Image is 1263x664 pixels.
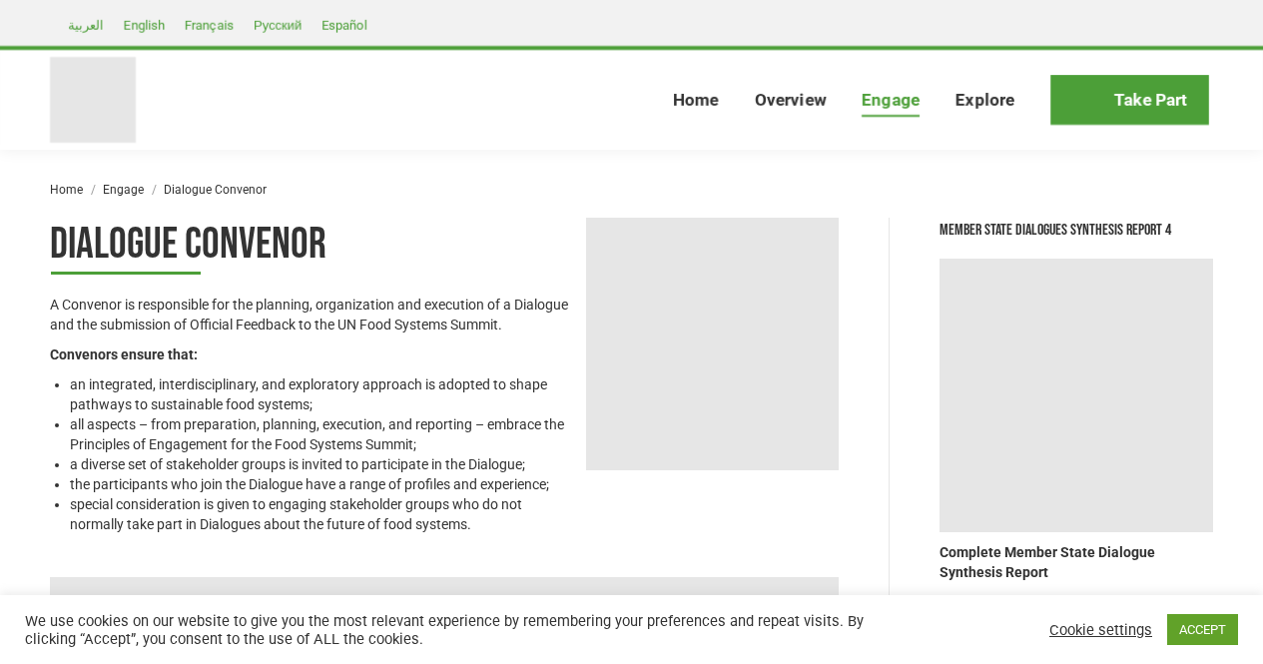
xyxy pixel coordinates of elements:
[50,57,136,143] img: Food Systems Summit Dialogues
[244,13,312,37] a: Русский
[862,90,920,111] span: Engage
[321,18,366,33] span: Español
[1114,90,1187,111] span: Take Part
[755,90,826,111] span: Overview
[254,18,302,33] span: Русский
[940,592,1213,612] p: ( | | | )
[70,474,571,494] li: the participants who join the Dialogue have a range of profiles and experience;
[673,90,719,111] span: Home
[70,414,571,454] li: all aspects – from preparation, planning, execution, and reporting – embrace the Principles of En...
[114,13,175,37] a: English
[945,594,989,610] a: English
[164,183,267,197] span: Dialogue Convenor
[50,295,571,534] div: Page 16
[992,594,1046,610] a: Français
[185,18,234,33] span: Français
[70,454,571,474] li: a diverse set of stakeholder groups is invited to participate in the Dialogue;
[175,13,244,37] a: Français
[1049,621,1152,639] a: Cookie settings
[50,183,83,197] a: Home
[50,295,571,334] p: A Convenor is responsible for the planning, organization and execution of a Dialogue and the subm...
[1104,594,1154,610] a: Español
[124,18,165,33] span: English
[312,13,376,37] a: Español
[955,90,1014,111] span: Explore
[68,18,104,33] span: العربية
[58,13,114,37] a: العربية
[50,218,571,534] div: Page 15
[50,344,571,534] div: Page 16
[70,374,571,414] li: an integrated, interdisciplinary, and exploratory approach is adopted to shape pathways to sustai...
[50,346,198,362] strong: Convenors ensure that:
[50,218,571,534] div: Page 16
[103,183,144,197] a: Engage
[25,612,875,648] div: We use cookies on our website to give you the most relevant experience by remembering your prefer...
[50,218,571,275] h1: Dialogue Convenor
[940,218,1213,244] div: Member State Dialogues Synthesis Report 4
[1049,594,1101,610] a: Русский
[1167,614,1238,645] a: ACCEPT
[940,544,1155,580] strong: Complete Member State Dialogue Synthesis Report
[70,494,571,534] li: special consideration is given to engaging stakeholder groups who do not normally take part in Di...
